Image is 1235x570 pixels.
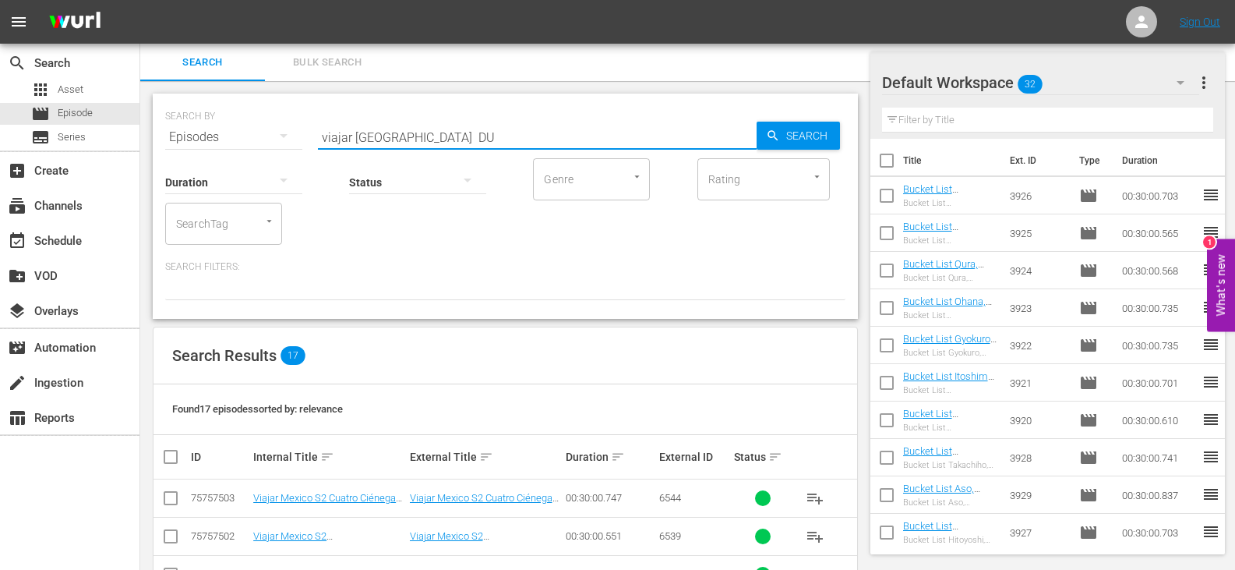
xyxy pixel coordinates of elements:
[8,196,26,215] span: Channels
[882,61,1199,104] div: Default Workspace
[37,4,112,41] img: ans4CAIJ8jUAAAAAAAAAAAAAAAAAAAAAAAAgQb4GAAAAAAAAAAAAAAAAAAAAAAAAJMjXAAAAAAAAAAAAAAAAAAAAAAAAgAT5G...
[165,260,845,274] p: Search Filters:
[903,310,998,320] div: Bucket List [GEOGRAPHIC_DATA], [GEOGRAPHIC_DATA]
[58,129,86,145] span: Series
[903,296,997,331] a: Bucket List Ohana, [GEOGRAPHIC_DATA] (DU)
[253,448,404,466] div: Internal Title
[1116,214,1201,252] td: 00:30:00.565
[903,520,997,567] a: Bucket List Hitoyoshi, [GEOGRAPHIC_DATA] (DU)
[903,235,998,246] div: Bucket List [GEOGRAPHIC_DATA], [GEOGRAPHIC_DATA]
[1018,68,1043,101] span: 32
[165,115,302,159] div: Episodes
[903,333,997,368] a: Bucket List Gyokuro, [GEOGRAPHIC_DATA] (DU)
[58,105,93,121] span: Episode
[8,232,26,250] span: Schedule
[172,403,343,415] span: Found 17 episodes sorted by: relevance
[1116,364,1201,402] td: 00:30:00.701
[1201,260,1220,279] span: reorder
[1079,448,1098,467] span: Episode
[1000,139,1069,182] th: Ext. ID
[1004,364,1072,402] td: 3921
[253,530,370,565] a: Viajar Mexico S2 [GEOGRAPHIC_DATA], [GEOGRAPHIC_DATA] (DU)
[1116,439,1201,476] td: 00:30:00.741
[1079,261,1098,280] span: Episode
[1079,486,1098,505] span: Episode
[410,530,506,565] a: Viajar Mexico S2 [GEOGRAPHIC_DATA], [GEOGRAPHIC_DATA]
[1201,485,1220,504] span: reorder
[903,258,997,293] a: Bucket List Qura, [GEOGRAPHIC_DATA] (DU)
[31,104,50,123] span: Episode
[8,267,26,285] span: VOD
[1180,16,1220,28] a: Sign Out
[8,54,26,73] span: Search
[611,450,625,464] span: sort
[1116,476,1201,514] td: 00:30:00.837
[1203,235,1216,248] div: 1
[903,370,997,405] a: Bucket List Itoshima, [GEOGRAPHIC_DATA] (DU)
[1201,298,1220,317] span: reorder
[8,374,26,392] span: Ingestion
[8,409,26,427] span: Reports
[8,161,26,180] span: Create
[903,408,997,466] a: Bucket List [GEOGRAPHIC_DATA], [GEOGRAPHIC_DATA] (DU)
[1201,335,1220,354] span: reorder
[1004,252,1072,289] td: 3924
[566,448,655,466] div: Duration
[806,527,824,546] span: playlist_add
[1079,411,1098,430] span: Episode
[796,518,834,555] button: playlist_add
[903,139,1001,182] th: Title
[58,82,83,97] span: Asset
[903,221,997,267] a: Bucket List [PERSON_NAME], [GEOGRAPHIC_DATA] (DU)
[1201,373,1220,391] span: reorder
[768,450,782,464] span: sort
[479,450,493,464] span: sort
[903,423,998,433] div: Bucket List [GEOGRAPHIC_DATA], [GEOGRAPHIC_DATA]
[659,492,681,504] span: 6544
[659,451,729,463] div: External ID
[1113,139,1206,182] th: Duration
[1194,73,1213,92] span: more_vert
[1201,223,1220,242] span: reorder
[1004,289,1072,327] td: 3923
[903,183,997,242] a: Bucket List [GEOGRAPHIC_DATA], [GEOGRAPHIC_DATA] (DU)
[1201,186,1220,204] span: reorder
[1116,514,1201,551] td: 00:30:00.703
[1116,177,1201,214] td: 00:30:00.703
[903,445,997,492] a: Bucket List Takachiho, [GEOGRAPHIC_DATA] (DU)
[31,128,50,147] span: Series
[734,448,792,466] div: Status
[31,80,50,99] span: Asset
[1079,299,1098,317] span: Episode
[1004,476,1072,514] td: 3929
[1004,327,1072,364] td: 3922
[1116,327,1201,364] td: 00:30:00.735
[903,483,997,518] a: Bucket List Aso, [GEOGRAPHIC_DATA] (DU)
[191,530,249,542] div: 75757502
[410,448,561,466] div: External Title
[172,346,277,365] span: Search Results
[903,273,998,283] div: Bucket List Qura, [GEOGRAPHIC_DATA]
[1201,410,1220,429] span: reorder
[262,214,277,228] button: Open
[253,492,404,527] a: Viajar Mexico S2 Cuatro Ciénegas, [GEOGRAPHIC_DATA] ([GEOGRAPHIC_DATA])
[150,54,256,72] span: Search
[1004,214,1072,252] td: 3925
[903,198,998,208] div: Bucket List [GEOGRAPHIC_DATA], [GEOGRAPHIC_DATA]
[8,302,26,320] span: Overlays
[191,492,249,504] div: 75757503
[274,54,380,72] span: Bulk Search
[757,122,840,150] button: Search
[191,451,249,463] div: ID
[903,497,998,508] div: Bucket List Aso, [GEOGRAPHIC_DATA]
[659,530,681,542] span: 6539
[1079,224,1098,243] span: Episode
[630,169,644,184] button: Open
[320,450,334,464] span: sort
[1116,252,1201,289] td: 00:30:00.568
[1116,402,1201,439] td: 00:30:00.610
[566,492,655,504] div: 00:30:00.747
[1004,177,1072,214] td: 3926
[1116,289,1201,327] td: 00:30:00.735
[1070,139,1113,182] th: Type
